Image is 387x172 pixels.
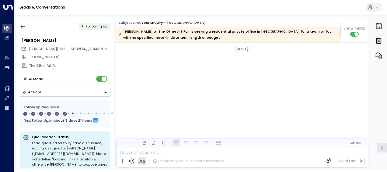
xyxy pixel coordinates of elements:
[29,46,116,51] span: [PERSON_NAME][EMAIL_ADDRESS][DOMAIN_NAME]
[20,88,110,97] div: Button group with a nested menu
[20,88,110,97] button: Actions
[24,117,106,124] div: Next Follow Up:
[29,63,110,68] div: The Other Art Fair
[118,139,125,146] button: Undo
[81,22,84,31] div: •
[343,26,365,31] span: Show Texts
[23,90,42,94] div: Actions
[29,55,110,60] div: [PHONE_NUMBER]
[234,46,251,52] div: [DATE]
[153,159,224,163] div: The agent signature is added automatically
[24,105,106,110] div: Follow Up Sequence
[86,24,107,29] span: Following Up
[141,20,206,25] div: Your enquiry - [GEOGRAPHIC_DATA]
[347,141,363,145] button: Cc|Bcc
[32,134,107,139] p: Qualification Status
[119,20,141,25] span: Subject Line:
[19,5,65,10] a: Leads & Conversations
[29,46,110,52] span: hannah.grout@theotherartfair.com
[119,28,337,41] div: [PERSON_NAME] of The Other Art Fair is seeking a residential private office in [GEOGRAPHIC_DATA] ...
[21,38,110,43] div: [PERSON_NAME]
[49,117,92,124] span: In about 5 days 21 hours
[354,141,355,145] span: |
[350,141,361,145] span: Cc Bcc
[128,139,135,146] button: Redo
[29,76,43,82] div: AI Mode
